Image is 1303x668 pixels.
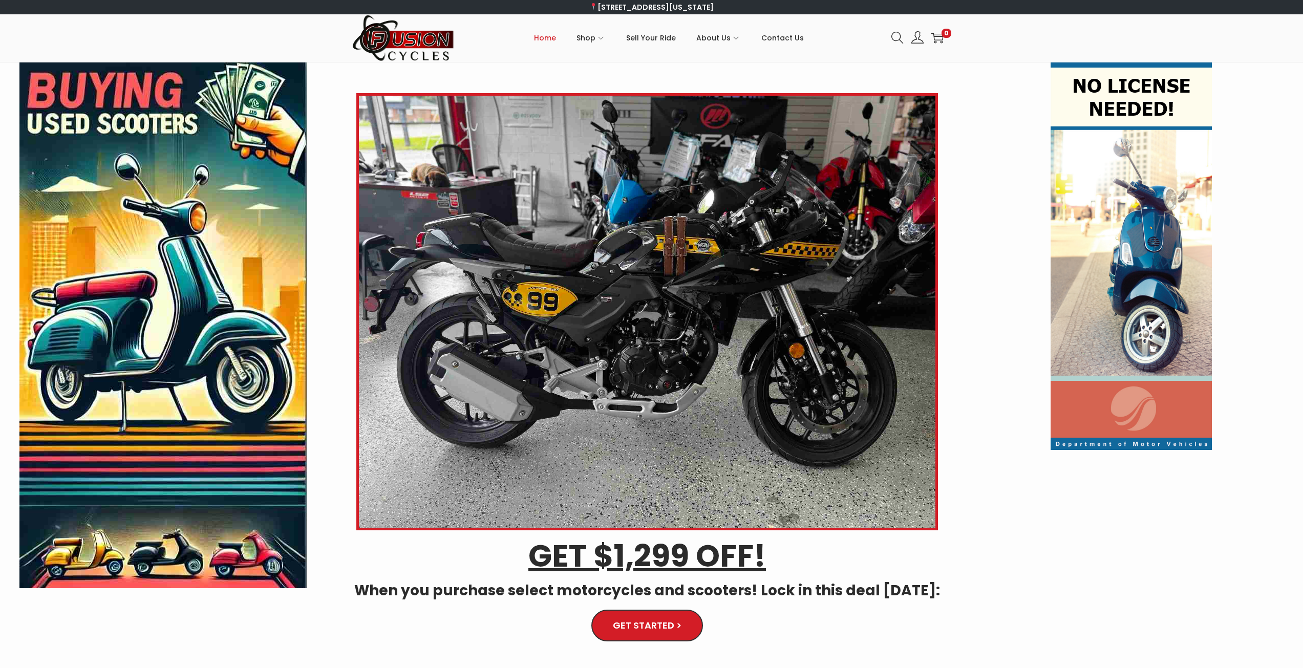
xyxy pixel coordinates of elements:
span: About Us [696,25,731,51]
img: 📍 [590,3,597,10]
a: [STREET_ADDRESS][US_STATE] [589,2,714,12]
a: Contact Us [761,15,804,61]
h4: When you purchase select motorcycles and scooters! Lock in this deal [DATE]: [331,581,963,599]
span: Sell Your Ride [626,25,676,51]
span: Home [534,25,556,51]
u: GET $1,299 OFF! [528,534,766,577]
a: Home [534,15,556,61]
span: GET STARTED > [613,621,681,630]
nav: Primary navigation [455,15,884,61]
a: Sell Your Ride [626,15,676,61]
img: Woostify retina logo [352,14,455,62]
span: Contact Us [761,25,804,51]
a: 0 [931,32,944,44]
a: GET STARTED > [591,610,703,641]
a: About Us [696,15,741,61]
a: Shop [576,15,606,61]
span: Shop [576,25,595,51]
